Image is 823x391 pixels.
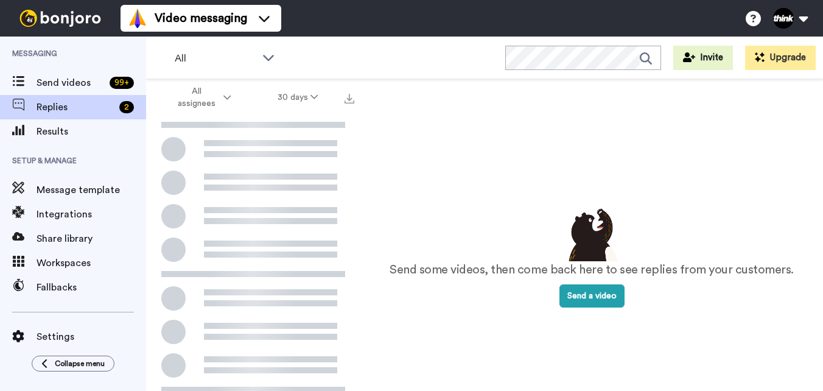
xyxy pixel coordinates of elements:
[345,94,354,104] img: export.svg
[745,46,816,70] button: Upgrade
[341,88,358,107] button: Export all results that match these filters now.
[37,124,146,139] span: Results
[149,80,254,114] button: All assignees
[561,205,622,261] img: results-emptystates.png
[15,10,106,27] img: bj-logo-header-white.svg
[254,86,341,108] button: 30 days
[128,9,147,28] img: vm-color.svg
[37,100,114,114] span: Replies
[37,256,146,270] span: Workspaces
[55,359,105,368] span: Collapse menu
[119,101,134,113] div: 2
[110,77,134,89] div: 99 +
[32,356,114,372] button: Collapse menu
[559,284,625,308] button: Send a video
[37,280,146,295] span: Fallbacks
[390,261,794,279] p: Send some videos, then come back here to see replies from your customers.
[673,46,733,70] button: Invite
[37,329,146,344] span: Settings
[37,183,146,197] span: Message template
[172,85,221,110] span: All assignees
[559,292,625,300] a: Send a video
[37,76,105,90] span: Send videos
[37,207,146,222] span: Integrations
[37,231,146,246] span: Share library
[155,10,247,27] span: Video messaging
[175,51,256,66] span: All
